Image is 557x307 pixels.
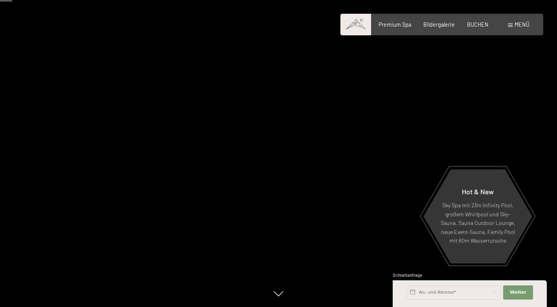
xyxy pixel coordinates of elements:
a: Bildergalerie [423,21,455,28]
a: Hot & New Sky Spa mit 23m Infinity Pool, großem Whirlpool und Sky-Sauna, Sauna Outdoor Lounge, ne... [423,169,533,264]
span: Weiter [510,289,526,296]
a: Premium Spa [379,21,411,28]
span: Schnellanfrage [393,272,422,278]
span: Menü [515,21,529,28]
span: Hot & New [462,187,494,196]
button: Weiter [503,285,533,300]
a: BUCHEN [467,21,489,28]
p: Sky Spa mit 23m Infinity Pool, großem Whirlpool und Sky-Sauna, Sauna Outdoor Lounge, neue Event-S... [440,201,515,245]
